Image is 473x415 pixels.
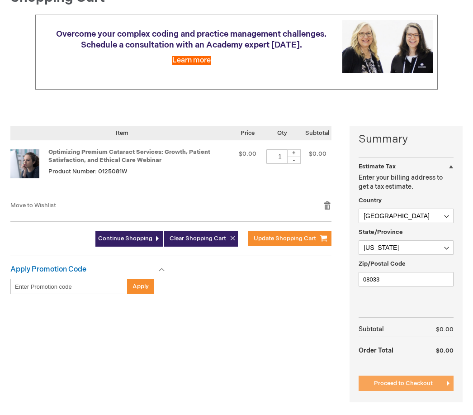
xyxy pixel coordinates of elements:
[436,326,454,333] span: $0.00
[164,231,238,247] button: Clear Shopping Cart
[10,279,128,294] input: Enter Promotion code
[359,342,393,358] strong: Order Total
[172,56,211,65] a: Learn more
[10,265,86,274] strong: Apply Promotion Code
[254,235,316,242] span: Update Shopping Cart
[359,173,454,191] p: Enter your billing address to get a tax estimate.
[359,229,403,236] span: State/Province
[342,20,433,73] img: Schedule a consultation with an Academy expert today
[127,279,154,294] button: Apply
[98,235,152,242] span: Continue Shopping
[277,129,287,137] span: Qty
[287,149,301,157] div: +
[309,150,326,157] span: $0.00
[248,231,331,246] button: Update Shopping Cart
[170,235,226,242] span: Clear Shopping Cart
[305,129,329,137] span: Subtotal
[359,260,406,267] span: Zip/Postal Code
[48,148,210,164] a: Optimizing Premium Cataract Services: Growth, Patient Satisfaction, and Ethical Care Webinar
[10,149,39,178] img: Optimizing Premium Cataract Services: Growth, Patient Satisfaction, and Ethical Care Webinar
[287,157,301,164] div: -
[374,380,433,387] span: Proceed to Checkout
[241,129,255,137] span: Price
[132,283,149,290] span: Apply
[359,197,382,204] span: Country
[56,29,326,50] span: Overcome your complex coding and practice management challenges. Schedule a consultation with an ...
[10,149,48,192] a: Optimizing Premium Cataract Services: Growth, Patient Satisfaction, and Ethical Care Webinar
[436,347,454,354] span: $0.00
[359,376,454,391] button: Proceed to Checkout
[95,231,163,247] a: Continue Shopping
[116,129,128,137] span: Item
[359,322,418,337] th: Subtotal
[359,163,396,170] strong: Estimate Tax
[239,150,256,157] span: $0.00
[48,168,127,175] span: Product Number: 0125081W
[359,132,454,147] strong: Summary
[10,202,56,209] a: Move to Wishlist
[266,149,293,164] input: Qty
